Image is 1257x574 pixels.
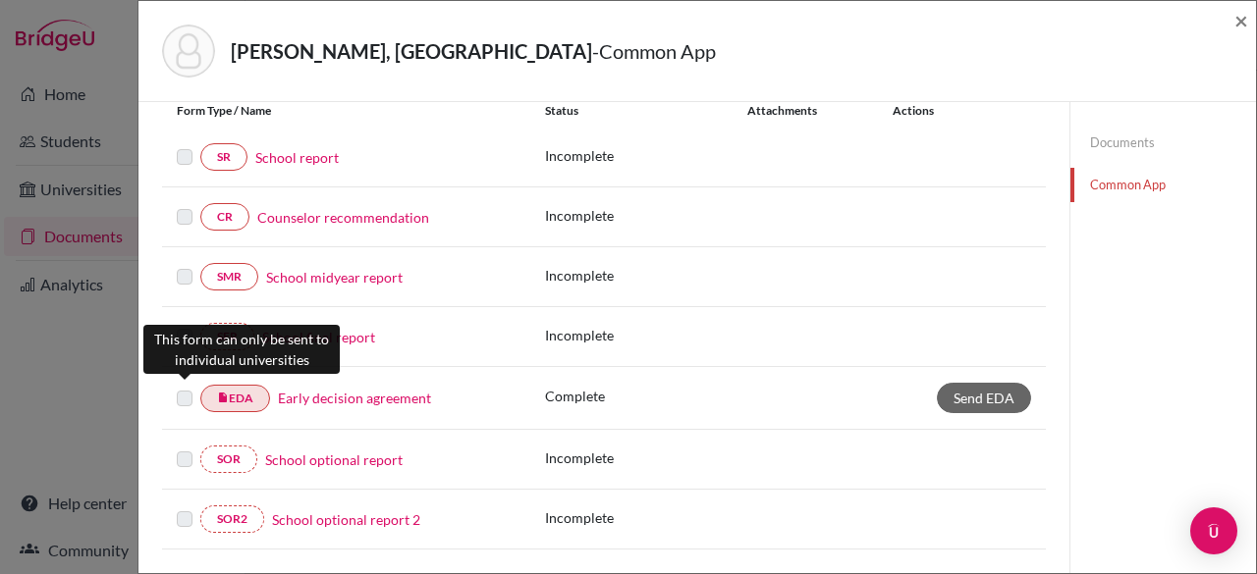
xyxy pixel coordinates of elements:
p: Complete [545,386,747,406]
i: insert_drive_file [217,391,229,403]
button: Close [1234,9,1248,32]
a: School optional report [265,449,403,470]
p: Incomplete [545,325,747,345]
a: SOR2 [200,505,264,533]
a: SR [200,143,247,171]
a: SMR [200,263,258,290]
a: insert_drive_fileEDA [200,385,270,412]
a: SOR [200,445,257,473]
div: Open Intercom Messenger [1190,507,1237,554]
p: Incomplete [545,265,747,286]
div: Attachments [747,102,869,120]
div: This form can only be sent to individual universities [143,325,340,374]
a: School report [255,147,339,168]
p: Incomplete [545,507,747,528]
a: Send EDA [937,383,1031,413]
p: Incomplete [545,447,747,468]
a: Documents [1070,126,1256,160]
a: School optional report 2 [272,509,420,530]
span: × [1234,6,1248,34]
div: Actions [869,102,991,120]
a: Common App [1070,168,1256,202]
div: Status [545,102,747,120]
span: Send EDA [954,390,1014,406]
a: School midyear report [266,267,403,287]
p: Incomplete [545,145,747,166]
span: - Common App [592,39,716,63]
a: Counselor recommendation [257,207,429,228]
p: Incomplete [545,205,747,226]
div: Form Type / Name [162,102,530,120]
a: CR [200,203,249,231]
strong: [PERSON_NAME], [GEOGRAPHIC_DATA] [231,39,592,63]
a: Early decision agreement [278,388,431,408]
